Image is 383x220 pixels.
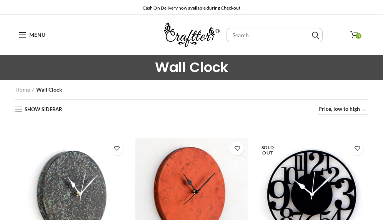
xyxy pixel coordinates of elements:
[36,86,62,93] span: Wall Clock
[312,31,319,39] input: Search
[230,142,244,155] a: Add to wishlist
[15,86,34,94] a: Home
[110,142,124,155] a: Add to wishlist
[356,33,361,39] span: 0
[164,23,220,47] img: craftter.com
[226,28,323,42] input: Search
[155,57,228,77] span: Wall Clock
[350,142,364,155] a: Add to wishlist
[29,31,45,39] span: Menu
[25,105,62,113] span: Show sidebar
[258,141,277,160] span: Sold Out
